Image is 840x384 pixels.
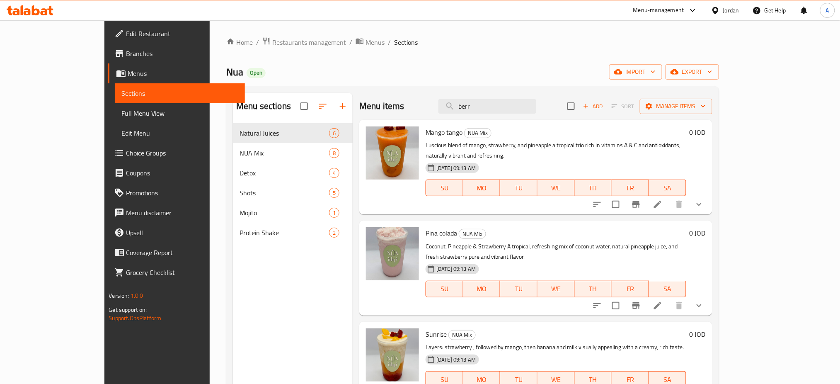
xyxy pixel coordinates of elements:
[448,330,476,340] div: NUA Mix
[500,180,537,196] button: TU
[723,6,739,15] div: Jordan
[329,169,339,177] span: 4
[426,342,686,352] p: Layers: strawberry , followed by mango, then banana and milk visually appealing with a creamy, ri...
[329,168,339,178] div: items
[504,283,534,295] span: TU
[426,180,463,196] button: SU
[366,37,385,47] span: Menus
[108,24,245,44] a: Edit Restaurant
[652,283,683,295] span: SA
[694,301,704,311] svg: Show Choices
[582,102,604,111] span: Add
[233,120,353,246] nav: Menu sections
[131,290,143,301] span: 1.0.0
[329,228,339,238] div: items
[329,189,339,197] span: 5
[690,227,706,239] h6: 0 JOD
[646,101,706,112] span: Manage items
[429,283,460,295] span: SU
[121,128,238,138] span: Edit Menu
[633,5,684,15] div: Menu-management
[126,148,238,158] span: Choice Groups
[126,49,238,58] span: Branches
[580,100,606,113] button: Add
[500,281,537,297] button: TU
[295,97,313,115] span: Select all sections
[108,44,245,63] a: Branches
[233,183,353,203] div: Shots5
[233,123,353,143] div: Natural Juices6
[329,209,339,217] span: 1
[606,100,640,113] span: Select section first
[108,183,245,203] a: Promotions
[226,37,719,48] nav: breadcrumb
[467,283,497,295] span: MO
[108,223,245,243] a: Upsell
[626,296,646,316] button: Branch-specific-item
[329,229,339,237] span: 2
[463,180,501,196] button: MO
[256,37,259,47] li: /
[459,229,486,239] span: NUA Mix
[115,123,245,143] a: Edit Menu
[626,194,646,214] button: Branch-specific-item
[426,126,462,139] span: Mango tango
[394,37,418,47] span: Sections
[240,228,329,238] span: Protein Shake
[541,182,571,194] span: WE
[240,168,329,178] span: Detox
[649,180,686,196] button: SA
[126,208,238,218] span: Menu disclaimer
[607,297,625,314] span: Select to update
[240,128,329,138] span: Natural Juices
[649,281,686,297] button: SA
[537,180,575,196] button: WE
[612,281,649,297] button: FR
[126,267,238,277] span: Grocery Checklist
[640,99,712,114] button: Manage items
[240,208,329,218] span: Mojito
[128,68,238,78] span: Menus
[615,283,646,295] span: FR
[329,128,339,138] div: items
[333,96,353,116] button: Add section
[126,168,238,178] span: Coupons
[615,182,646,194] span: FR
[666,64,719,80] button: export
[562,97,580,115] span: Select section
[121,108,238,118] span: Full Menu View
[108,63,245,83] a: Menus
[108,163,245,183] a: Coupons
[433,265,479,273] span: [DATE] 09:13 AM
[108,143,245,163] a: Choice Groups
[233,223,353,243] div: Protein Shake2
[313,96,333,116] span: Sort sections
[247,68,266,78] div: Open
[233,203,353,223] div: Mojito1
[126,228,238,238] span: Upsell
[578,182,609,194] span: TH
[126,248,238,258] span: Coverage Report
[652,182,683,194] span: SA
[109,313,161,323] a: Support.OpsPlatform
[272,37,346,47] span: Restaurants management
[109,304,147,315] span: Get support on:
[653,301,663,311] a: Edit menu item
[690,328,706,340] h6: 0 JOD
[612,180,649,196] button: FR
[433,356,479,364] span: [DATE] 09:13 AM
[426,227,457,239] span: Pina colada
[690,126,706,138] h6: 0 JOD
[240,188,329,198] span: Shots
[429,182,460,194] span: SU
[669,296,689,316] button: delete
[609,64,662,80] button: import
[108,243,245,262] a: Coverage Report
[467,182,497,194] span: MO
[108,203,245,223] a: Menu disclaimer
[580,100,606,113] span: Add item
[126,29,238,39] span: Edit Restaurant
